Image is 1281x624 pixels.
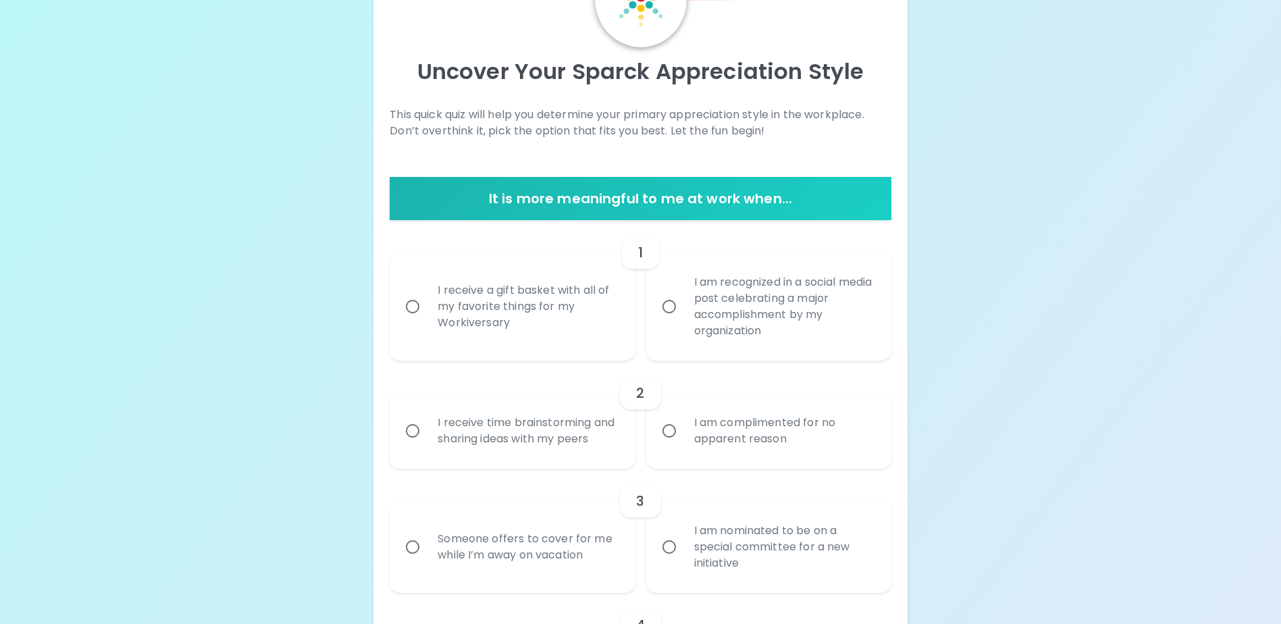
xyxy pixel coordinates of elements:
[390,361,891,469] div: choice-group-check
[683,506,884,588] div: I am nominated to be on a special committee for a new initiative
[390,220,891,361] div: choice-group-check
[638,242,643,263] h6: 1
[427,266,627,347] div: I receive a gift basket with all of my favorite things for my Workiversary
[390,469,891,593] div: choice-group-check
[683,258,884,355] div: I am recognized in a social media post celebrating a major accomplishment by my organization
[395,188,885,209] h6: It is more meaningful to me at work when...
[683,398,884,463] div: I am complimented for no apparent reason
[636,490,644,512] h6: 3
[390,107,891,139] p: This quick quiz will help you determine your primary appreciation style in the workplace. Don’t o...
[390,58,891,85] p: Uncover Your Sparck Appreciation Style
[427,515,627,579] div: Someone offers to cover for me while I’m away on vacation
[636,382,644,404] h6: 2
[427,398,627,463] div: I receive time brainstorming and sharing ideas with my peers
